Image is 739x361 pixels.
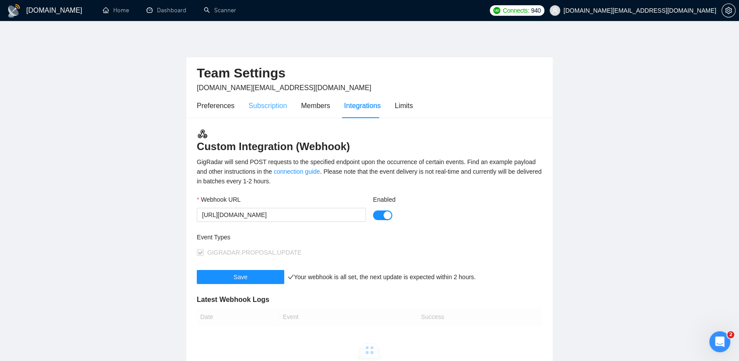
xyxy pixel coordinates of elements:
div: Preferences [197,100,234,111]
img: logo [7,4,21,18]
label: Enabled [373,195,395,204]
button: setting [722,4,736,18]
button: Enabled [373,210,392,220]
span: [DOMAIN_NAME][EMAIL_ADDRESS][DOMAIN_NAME] [197,84,371,91]
label: Event Types [197,232,230,242]
h2: Team Settings [197,64,542,82]
span: Connects: [503,6,529,15]
img: upwork-logo.png [493,7,500,14]
span: setting [722,7,735,14]
span: GIGRADAR.PROPOSAL.UPDATE [207,249,301,256]
iframe: Intercom live chat [709,331,730,352]
a: dashboardDashboard [146,7,186,14]
h5: Latest Webhook Logs [197,294,542,305]
img: webhook.3a52c8ec.svg [197,128,208,140]
span: Save [234,272,247,282]
button: Save [197,270,284,284]
div: Subscription [248,100,287,111]
span: 2 [727,331,734,338]
div: GigRadar will send POST requests to the specified endpoint upon the occurrence of certain events.... [197,157,542,186]
label: Webhook URL [197,195,241,204]
span: user [552,7,558,14]
input: Webhook URL [197,208,366,222]
a: homeHome [103,7,129,14]
a: searchScanner [204,7,236,14]
h3: Custom Integration (Webhook) [197,128,542,154]
span: 940 [531,6,540,15]
span: Your webhook is all set, the next update is expected within 2 hours. [288,273,476,280]
a: connection guide [274,168,320,175]
div: Limits [395,100,413,111]
div: Members [301,100,330,111]
span: check [288,274,294,280]
a: setting [722,7,736,14]
div: Integrations [344,100,381,111]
